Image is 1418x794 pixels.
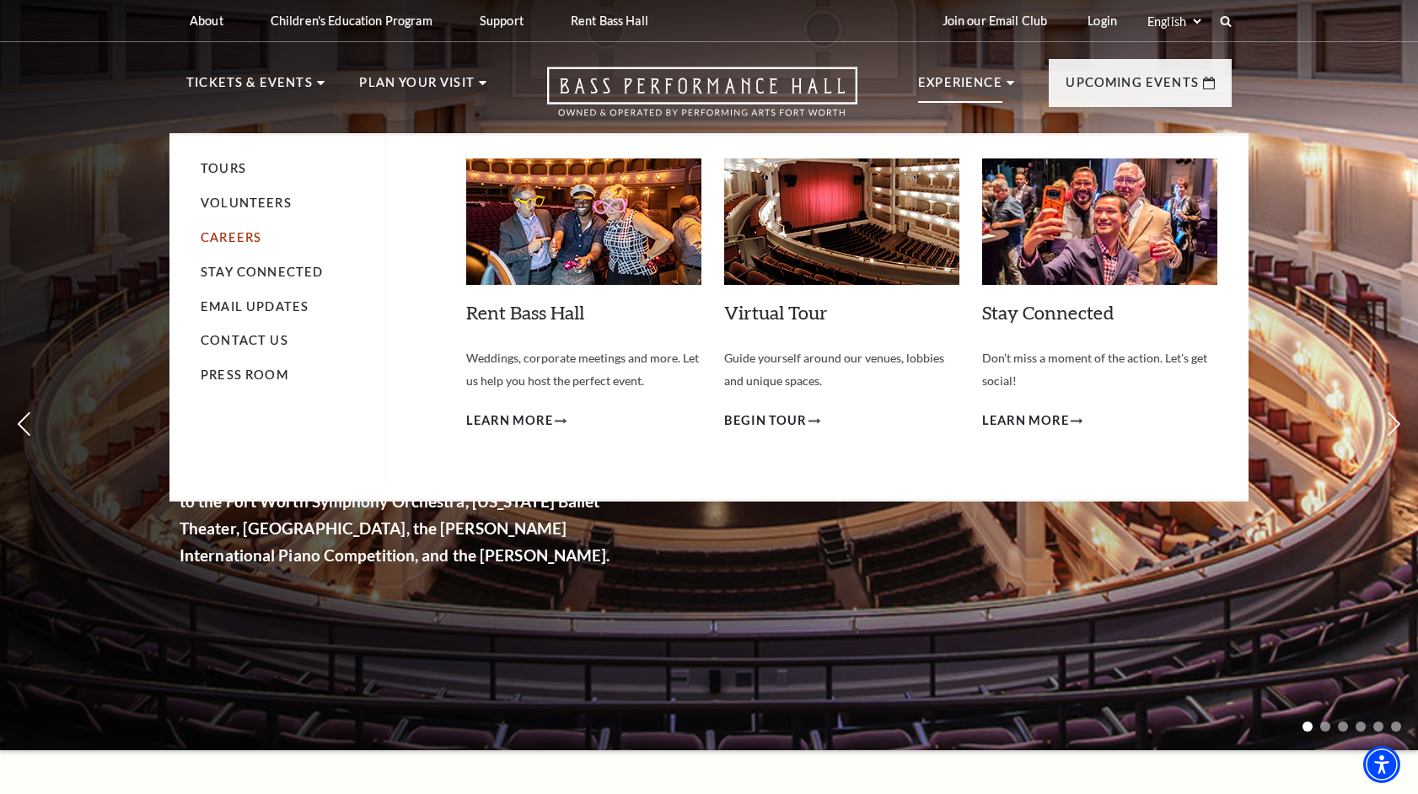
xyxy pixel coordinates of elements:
a: Careers [201,230,261,244]
img: Virtual Tour [724,158,959,285]
a: Stay Connected [201,265,323,279]
a: Open this option [486,67,918,133]
a: Tours [201,161,246,175]
select: Select: [1144,13,1204,30]
p: Rent Bass Hall [571,13,648,28]
p: Guide yourself around our venues, lobbies and unique spaces. [724,347,959,392]
p: Plan Your Visit [359,72,475,103]
a: Learn More Stay Connected [982,410,1082,432]
p: Don’t miss a moment of the action. Let's get social! [982,347,1217,392]
p: Support [480,13,524,28]
p: Children's Education Program [271,13,432,28]
a: Stay Connected [982,301,1114,324]
a: Rent Bass Hall [466,301,584,324]
a: Learn More Rent Bass Hall [466,410,567,432]
p: Experience [918,72,1002,103]
strong: For over 25 years, the [PERSON_NAME] and [PERSON_NAME] Performance Hall has been a Fort Worth ico... [180,357,638,565]
span: Begin Tour [724,410,807,432]
p: Upcoming Events [1066,72,1199,103]
div: Accessibility Menu [1363,746,1400,783]
a: Volunteers [201,196,292,210]
a: Virtual Tour [724,301,828,324]
img: Rent Bass Hall [466,158,701,285]
p: Tickets & Events [186,72,313,103]
a: Press Room [201,367,288,382]
span: Learn More [466,410,553,432]
p: Weddings, corporate meetings and more. Let us help you host the perfect event. [466,347,701,392]
a: Contact Us [201,333,288,347]
span: Learn More [982,410,1069,432]
a: Email Updates [201,299,309,314]
a: Begin Tour [724,410,820,432]
p: About [190,13,223,28]
img: Stay Connected [982,158,1217,285]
